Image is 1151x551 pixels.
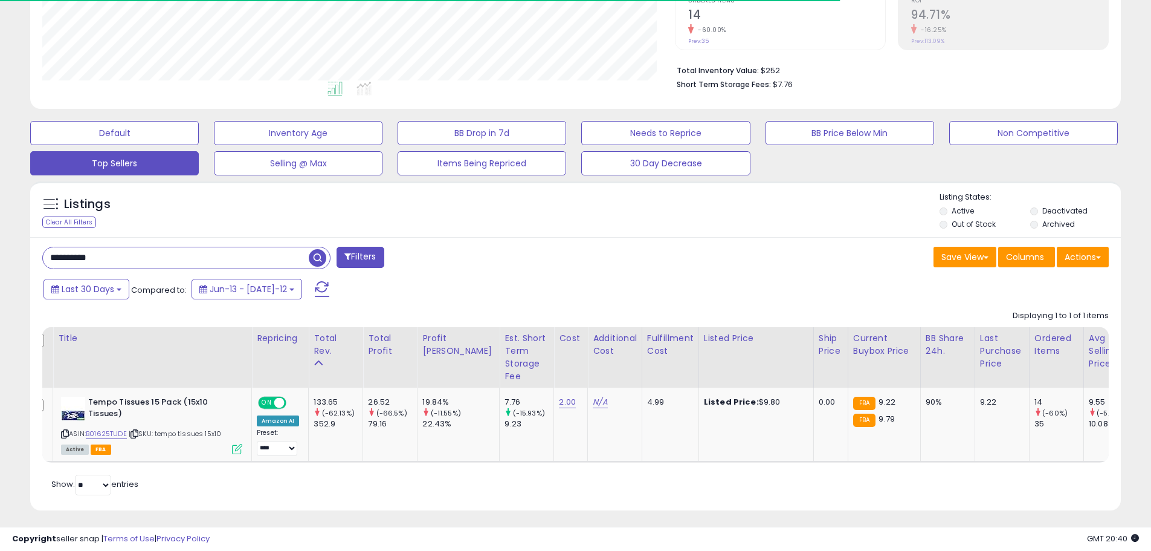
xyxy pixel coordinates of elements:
small: FBA [853,397,875,410]
div: Clear All Filters [42,217,96,228]
div: Total Profit [368,332,412,357]
button: Top Sellers [30,151,199,175]
span: OFF [285,398,304,408]
h2: 14 [688,8,885,24]
div: Fulfillment Cost [647,332,694,357]
span: FBA [91,445,111,455]
h5: Listings [64,196,111,213]
a: Terms of Use [103,533,155,544]
small: (-5.26%) [1097,408,1127,418]
a: Privacy Policy [156,533,210,544]
span: All listings currently available for purchase on Amazon [61,445,89,455]
div: 4.99 [647,397,689,408]
div: 22.43% [422,419,499,429]
div: Additional Cost [593,332,637,357]
label: Active [952,206,974,216]
span: | SKU: tempo tissues 15x10 [129,429,221,439]
div: Cost [559,332,582,345]
div: 14 [1034,397,1083,408]
strong: Copyright [12,533,56,544]
b: Total Inventory Value: [677,65,759,76]
button: 30 Day Decrease [581,151,750,175]
div: 26.52 [368,397,417,408]
span: Columns [1006,251,1044,263]
small: -60.00% [694,25,726,34]
b: Tempo Tissues 15 Pack (15x10 Tissues) [88,397,235,422]
div: 10.08 [1089,419,1138,429]
img: 41fdYXqV9CL._SL40_.jpg [61,397,85,421]
div: 7.76 [505,397,553,408]
label: Deactivated [1042,206,1088,216]
h2: 94.71% [911,8,1108,24]
div: Est. Short Term Storage Fee [505,332,549,383]
span: 2025-08-12 20:40 GMT [1087,533,1139,544]
div: Listed Price [704,332,808,345]
div: Repricing [257,332,303,345]
span: 9.22 [879,396,895,408]
div: 9.23 [505,419,553,429]
button: Inventory Age [214,121,382,145]
span: Compared to: [131,284,187,296]
div: Current Buybox Price [853,332,915,357]
button: Filters [337,247,384,268]
span: Last 30 Days [62,283,114,295]
small: Prev: 113.09% [911,37,944,45]
button: Last 30 Days [44,279,129,299]
div: Title [58,332,247,345]
button: Selling @ Max [214,151,382,175]
div: 9.55 [1089,397,1138,408]
div: BB Share 24h. [926,332,970,357]
small: (-15.93%) [513,408,545,418]
div: Displaying 1 to 1 of 1 items [1013,310,1109,322]
small: (-60%) [1042,408,1068,418]
span: Jun-13 - [DATE]-12 [210,283,287,295]
small: FBA [853,414,875,427]
div: 133.65 [314,397,363,408]
a: B01625TUDE [86,429,127,439]
div: Amazon AI [257,416,299,426]
div: 0.00 [819,397,839,408]
label: Out of Stock [952,219,996,229]
p: Listing States: [940,192,1121,203]
div: $9.80 [704,397,804,408]
div: 79.16 [368,419,417,429]
button: Actions [1057,247,1109,267]
div: Ship Price [819,332,843,357]
div: Profit [PERSON_NAME] [422,332,494,357]
button: Items Being Repriced [398,151,566,175]
li: $252 [677,62,1100,77]
button: Jun-13 - [DATE]-12 [192,279,302,299]
a: 2.00 [559,396,576,408]
small: (-66.5%) [376,408,407,418]
label: Archived [1042,219,1075,229]
button: Default [30,121,199,145]
span: ON [259,398,274,408]
small: (-62.13%) [322,408,355,418]
div: 9.22 [980,397,1020,408]
small: -16.25% [917,25,947,34]
small: Prev: 35 [688,37,709,45]
b: Listed Price: [704,396,759,408]
div: 90% [926,397,966,408]
span: $7.76 [773,79,793,90]
div: 35 [1034,419,1083,429]
div: Last Purchase Price [980,332,1024,370]
div: Ordered Items [1034,332,1078,357]
a: N/A [593,396,607,408]
b: Short Term Storage Fees: [677,79,771,90]
button: Non Competitive [949,121,1118,145]
div: ASIN: [61,397,242,453]
button: BB Price Below Min [766,121,934,145]
div: Preset: [257,429,299,456]
button: Needs to Reprice [581,121,750,145]
div: Avg Selling Price [1089,332,1133,370]
button: BB Drop in 7d [398,121,566,145]
div: seller snap | | [12,533,210,545]
span: 9.79 [879,413,895,425]
div: 19.84% [422,397,499,408]
div: 352.9 [314,419,363,429]
small: (-11.55%) [431,408,461,418]
button: Columns [998,247,1055,267]
div: Total Rev. [314,332,358,357]
button: Save View [933,247,996,267]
